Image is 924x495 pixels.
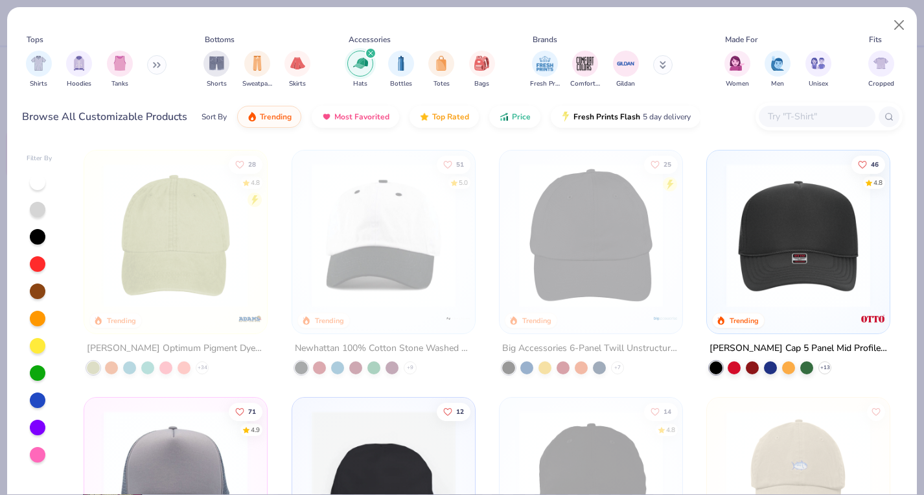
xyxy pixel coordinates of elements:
span: 51 [456,161,463,167]
span: Unisex [809,79,828,89]
button: filter button [765,51,791,89]
span: Shorts [207,79,227,89]
button: filter button [469,51,495,89]
div: filter for Unisex [805,51,831,89]
button: filter button [388,51,414,89]
div: Big Accessories 6-Panel Twill Unstructured Cap [502,341,680,357]
div: Made For [725,34,757,45]
div: filter for Shirts [26,51,52,89]
input: Try "T-Shirt" [767,109,866,124]
img: Skirts Image [290,56,305,71]
button: filter button [530,51,560,89]
img: Adams logo [238,306,264,332]
img: most_fav.gif [321,112,332,122]
button: filter button [242,51,272,89]
button: filter button [428,51,454,89]
button: filter button [107,51,133,89]
div: filter for Gildan [613,51,639,89]
span: 71 [248,409,256,415]
span: Gildan [616,79,635,89]
img: e9a9cb3e-0ea7-40dc-9480-3708dcd4f427 [669,163,826,308]
button: Close [887,13,912,38]
div: filter for Men [765,51,791,89]
span: Sweatpants [242,79,272,89]
span: Price [512,112,531,122]
span: Comfort Colors [570,79,600,89]
div: Browse All Customizable Products [22,109,187,125]
div: filter for Comfort Colors [570,51,600,89]
div: filter for Sweatpants [242,51,272,89]
div: Fits [869,34,882,45]
div: filter for Skirts [284,51,310,89]
img: Men Image [770,56,785,71]
img: Hoodies Image [72,56,86,71]
button: Like [644,403,678,421]
span: Bottles [390,79,412,89]
img: 5bced5f3-53ea-498b-b5f0-228ec5730a9c [97,163,254,308]
button: Fresh Prints Flash5 day delivery [551,106,700,128]
img: Big Accessories logo [653,306,678,332]
img: Bags Image [474,56,489,71]
div: 4.9 [251,426,260,435]
span: + 34 [198,364,207,372]
img: Fresh Prints Image [535,54,555,73]
span: Totes [433,79,450,89]
button: Like [436,403,470,421]
button: Top Rated [410,106,479,128]
div: filter for Tanks [107,51,133,89]
img: Totes Image [434,56,448,71]
button: Like [436,155,470,173]
div: [PERSON_NAME] Optimum Pigment Dyed-Cap [87,341,264,357]
span: 14 [664,409,671,415]
img: Shirts Image [31,56,46,71]
img: Otto Cap logo [860,306,886,332]
div: 5.0 [458,178,467,187]
img: Newhattan logo [445,306,471,332]
div: Newhattan 100% Cotton Stone Washed Cap [295,341,472,357]
span: 5 day delivery [643,110,691,125]
div: 4.8 [873,178,883,187]
img: Shorts Image [209,56,224,71]
button: Price [489,106,540,128]
span: Skirts [289,79,306,89]
span: Women [726,79,749,89]
button: Like [851,155,885,173]
div: Tops [27,34,43,45]
div: Brands [533,34,557,45]
button: filter button [66,51,92,89]
span: + 7 [614,364,621,372]
div: Filter By [27,154,52,163]
button: Trending [237,106,301,128]
img: Gildan Image [616,54,636,73]
span: Men [771,79,784,89]
span: + 9 [407,364,413,372]
img: TopRated.gif [419,112,430,122]
button: filter button [284,51,310,89]
div: filter for Shorts [203,51,229,89]
span: + 13 [820,364,830,372]
span: 46 [871,161,879,167]
div: Accessories [349,34,391,45]
div: Sort By [202,111,227,123]
button: filter button [724,51,750,89]
img: Unisex Image [811,56,826,71]
div: filter for Totes [428,51,454,89]
span: Tanks [111,79,128,89]
button: Like [229,403,262,421]
img: flash.gif [560,112,571,122]
span: Top Rated [432,112,469,122]
span: Hats [353,79,367,89]
span: Fresh Prints Flash [573,112,640,122]
img: Women Image [730,56,745,71]
div: Bottoms [205,34,235,45]
div: filter for Bags [469,51,495,89]
button: Like [867,403,885,421]
div: filter for Bottles [388,51,414,89]
img: Cropped Image [873,56,888,71]
div: 4.8 [251,178,260,187]
img: c9fea274-f619-4c4e-8933-45f8a9322603 [462,163,619,308]
span: 28 [248,161,256,167]
button: filter button [203,51,229,89]
span: Hoodies [67,79,91,89]
img: trending.gif [247,112,257,122]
